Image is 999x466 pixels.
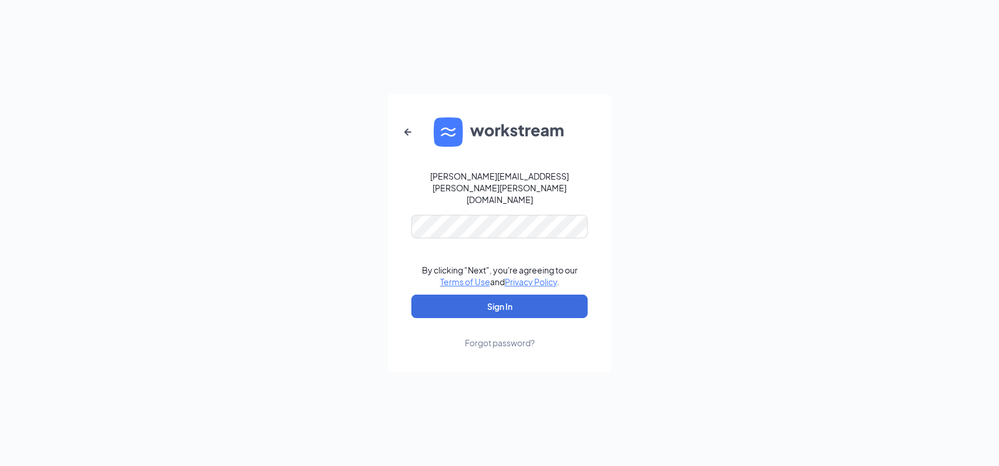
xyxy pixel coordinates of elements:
a: Terms of Use [440,276,490,287]
div: Forgot password? [465,337,535,349]
svg: ArrowLeftNew [401,125,415,139]
div: [PERSON_NAME][EMAIL_ADDRESS][PERSON_NAME][PERSON_NAME][DOMAIN_NAME] [411,170,588,205]
div: By clicking "Next", you're agreeing to our and . [422,264,578,288]
a: Forgot password? [465,318,535,349]
a: Privacy Policy [505,276,557,287]
button: ArrowLeftNew [394,118,422,146]
img: WS logo and Workstream text [434,117,565,147]
button: Sign In [411,295,588,318]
